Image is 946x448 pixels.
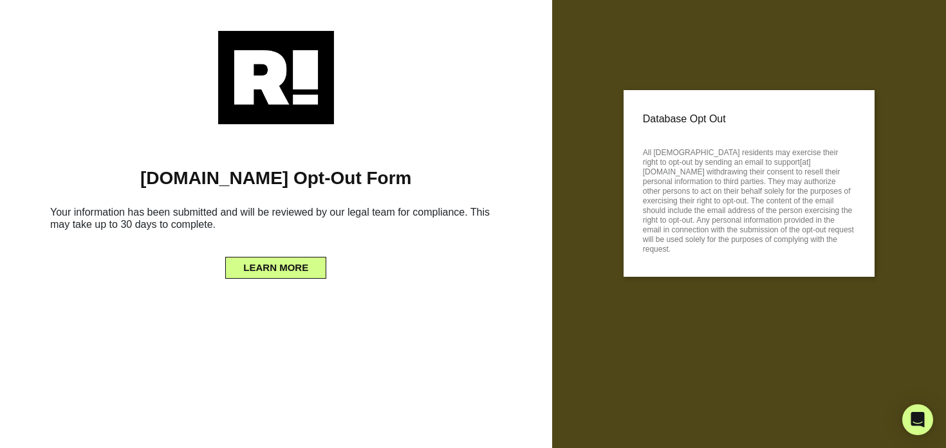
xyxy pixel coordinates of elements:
h6: Your information has been submitted and will be reviewed by our legal team for compliance. This m... [19,201,533,241]
button: LEARN MORE [225,257,326,279]
div: Open Intercom Messenger [902,404,933,435]
p: Database Opt Out [643,109,855,129]
img: Retention.com [218,31,334,124]
p: All [DEMOGRAPHIC_DATA] residents may exercise their right to opt-out by sending an email to suppo... [643,144,855,254]
a: LEARN MORE [225,259,326,269]
h1: [DOMAIN_NAME] Opt-Out Form [19,167,533,189]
